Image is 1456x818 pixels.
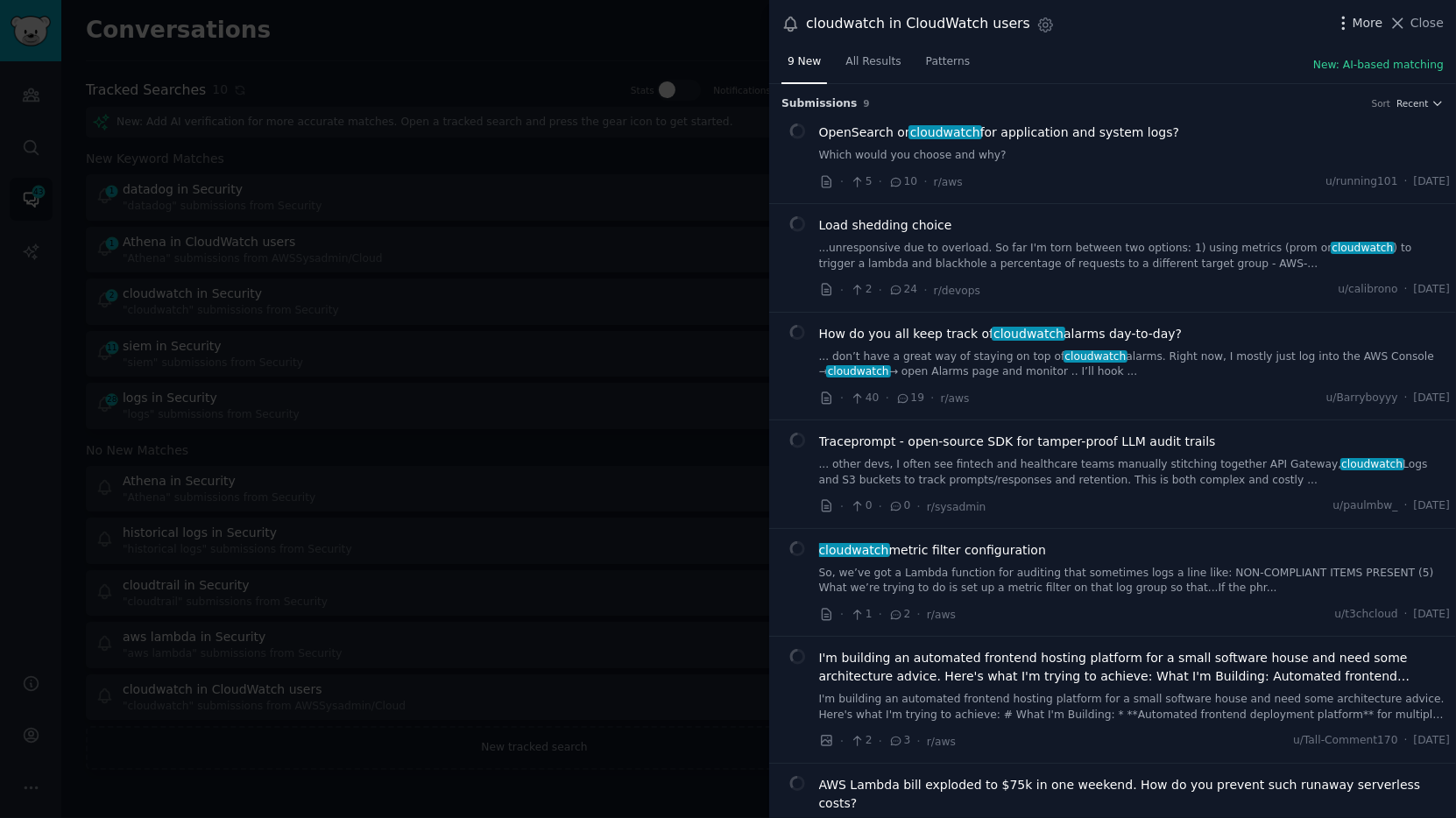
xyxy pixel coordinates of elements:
span: r/sysadmin [927,501,986,513]
div: Sort [1372,97,1391,109]
span: All Results [845,54,901,70]
span: [DATE] [1414,498,1450,514]
span: 9 New [788,54,821,70]
span: cloudwatch [1331,242,1396,254]
span: Submission s [781,96,858,112]
span: · [1404,174,1408,190]
span: · [840,173,844,191]
a: Load shedding choice [819,216,952,235]
span: · [1404,498,1408,514]
span: u/paulmbw_ [1332,498,1397,514]
span: · [879,732,882,751]
span: 1 [850,607,872,623]
span: · [923,281,927,300]
div: cloudwatch in CloudWatch users [806,13,1030,35]
span: r/aws [934,176,963,188]
span: 9 [864,98,870,109]
span: [DATE] [1414,282,1450,298]
span: · [840,732,844,751]
span: · [923,173,927,191]
span: 19 [895,391,924,406]
a: Traceprompt - open-source SDK for tamper-proof LLM audit trails [819,433,1216,451]
span: · [1404,282,1408,298]
span: u/Barryboyyy [1326,391,1398,406]
span: 10 [888,174,917,190]
span: r/aws [927,609,956,621]
span: 3 [888,733,910,749]
span: u/Tall-Comment170 [1293,733,1397,749]
span: 40 [850,391,879,406]
a: OpenSearch orcloudwatchfor application and system logs? [819,123,1180,142]
span: · [840,605,844,624]
span: u/t3chcloud [1334,607,1397,623]
span: [DATE] [1414,391,1450,406]
a: So, we’ve got a Lambda function for auditing that sometimes logs a line like: NON-COMPLIANT ITEMS... [819,566,1451,596]
button: Recent [1396,97,1444,109]
a: AWS Lambda bill exploded to $75k in one weekend. How do you prevent such runaway serverless costs? [819,776,1451,813]
a: ... don’t have a great way of staying on top ofcloudwatchalarms. Right now, I mostly just log int... [819,349,1451,380]
a: Patterns [920,48,976,84]
button: New: AI-based matching [1313,58,1444,74]
span: OpenSearch or for application and system logs? [819,123,1180,142]
span: Patterns [926,54,970,70]
span: u/calibrono [1338,282,1397,298]
span: 2 [888,607,910,623]
a: 9 New [781,48,827,84]
span: 24 [888,282,917,298]
span: [DATE] [1414,733,1450,749]
span: · [917,497,921,516]
a: cloudwatchmetric filter configuration [819,541,1046,560]
span: cloudwatch [817,543,891,557]
span: · [879,281,882,300]
span: · [917,605,921,624]
span: cloudwatch [992,327,1065,341]
span: 0 [850,498,872,514]
span: r/aws [927,736,956,748]
span: · [917,732,921,751]
a: How do you all keep track ofcloudwatchalarms day-to-day? [819,325,1183,343]
span: metric filter configuration [819,541,1046,560]
span: · [840,497,844,516]
span: · [879,173,882,191]
span: · [879,497,882,516]
span: · [1404,607,1408,623]
a: ... other devs, I often see fintech and healthcare teams manually stitching together API Gateway,... [819,457,1451,488]
span: r/aws [941,392,970,405]
a: Which would you choose and why? [819,148,1451,164]
span: cloudwatch [826,365,891,377]
span: Close [1410,14,1444,32]
a: All Results [839,48,907,84]
span: · [930,389,934,407]
span: cloudwatch [1064,350,1128,363]
span: r/devops [934,285,980,297]
span: 5 [850,174,872,190]
button: More [1334,14,1383,32]
span: cloudwatch [908,125,982,139]
span: [DATE] [1414,174,1450,190]
span: More [1353,14,1383,32]
span: 2 [850,733,872,749]
span: How do you all keep track of alarms day-to-day? [819,325,1183,343]
span: [DATE] [1414,607,1450,623]
span: cloudwatch [1340,458,1405,470]
span: · [1404,391,1408,406]
button: Close [1389,14,1444,32]
span: · [1404,733,1408,749]
a: I'm building an automated frontend hosting platform for a small software house and need some arch... [819,692,1451,723]
span: 2 [850,282,872,298]
span: · [879,605,882,624]
span: · [840,281,844,300]
a: ...unresponsive due to overload. So far I'm torn between two options: 1) using metrics (prom orcl... [819,241,1451,271]
span: Recent [1396,97,1428,109]
a: I'm building an automated frontend hosting platform for a small software house and need some arch... [819,649,1451,686]
span: · [886,389,889,407]
span: · [840,389,844,407]
span: 0 [888,498,910,514]
span: u/running101 [1325,174,1398,190]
